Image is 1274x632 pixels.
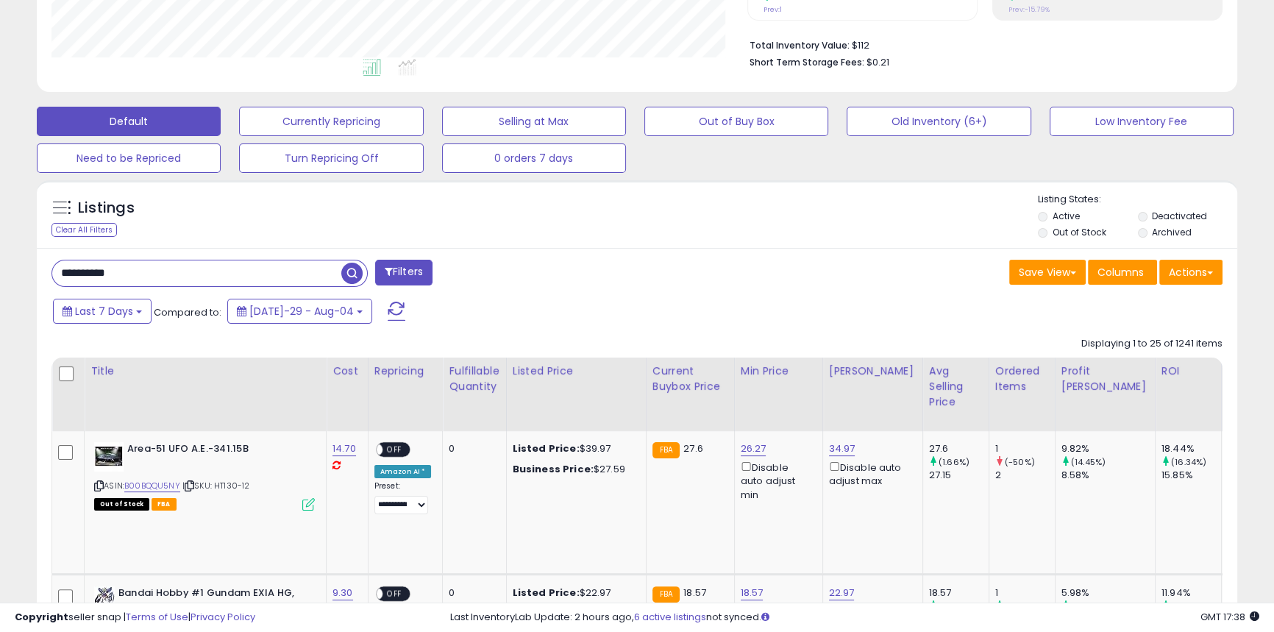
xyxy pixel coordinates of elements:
[15,611,255,625] div: seller snap | |
[929,469,989,482] div: 27.15
[741,459,811,502] div: Disable auto adjust min
[1171,456,1206,468] small: (16.34%)
[847,107,1031,136] button: Old Inventory (6+)
[75,304,133,319] span: Last 7 Days
[1061,442,1155,455] div: 9.82%
[53,299,152,324] button: Last 7 Days
[1161,442,1221,455] div: 18.44%
[1005,456,1035,468] small: (-50%)
[644,107,828,136] button: Out of Buy Box
[1152,210,1207,222] label: Deactivated
[152,498,177,511] span: FBA
[634,610,706,624] a: 6 active listings
[94,442,315,509] div: ASIN:
[449,363,499,394] div: Fulfillable Quantity
[1081,337,1223,351] div: Displaying 1 to 25 of 1241 items
[1200,610,1259,624] span: 2025-08-12 17:38 GMT
[227,299,372,324] button: [DATE]-29 - Aug-04
[126,610,188,624] a: Terms of Use
[1088,260,1157,285] button: Columns
[1050,107,1234,136] button: Low Inventory Fee
[750,35,1211,53] li: $112
[513,586,580,600] b: Listed Price:
[929,586,989,600] div: 18.57
[1008,5,1050,14] small: Prev: -15.79%
[78,198,135,219] h5: Listings
[741,586,764,600] a: 18.57
[94,442,124,472] img: 51i959UQmGL._SL40_.jpg
[450,611,1259,625] div: Last InventoryLab Update: 2 hours ago, not synced.
[51,223,117,237] div: Clear All Filters
[332,363,362,379] div: Cost
[741,441,766,456] a: 26.27
[1052,226,1106,238] label: Out of Stock
[1161,363,1215,379] div: ROI
[995,469,1055,482] div: 2
[513,463,635,476] div: $27.59
[866,55,889,69] span: $0.21
[191,610,255,624] a: Privacy Policy
[442,107,626,136] button: Selling at Max
[995,442,1055,455] div: 1
[764,5,782,14] small: Prev: 1
[154,305,221,319] span: Compared to:
[127,442,306,460] b: Area-51 UFO A.E.-341.15B
[829,459,911,488] div: Disable auto adjust max
[1161,469,1221,482] div: 15.85%
[741,363,816,379] div: Min Price
[1161,586,1221,600] div: 11.94%
[94,498,149,511] span: All listings that are currently out of stock and unavailable for purchase on Amazon
[15,610,68,624] strong: Copyright
[513,586,635,600] div: $22.97
[652,442,680,458] small: FBA
[1061,469,1155,482] div: 8.58%
[249,304,354,319] span: [DATE]-29 - Aug-04
[90,363,320,379] div: Title
[1038,193,1237,207] p: Listing States:
[1061,586,1155,600] div: 5.98%
[239,107,423,136] button: Currently Repricing
[652,363,728,394] div: Current Buybox Price
[332,441,356,456] a: 14.70
[449,586,494,600] div: 0
[513,363,640,379] div: Listed Price
[513,442,635,455] div: $39.97
[442,143,626,173] button: 0 orders 7 days
[1071,456,1106,468] small: (14.45%)
[1009,260,1086,285] button: Save View
[750,56,864,68] b: Short Term Storage Fees:
[124,480,180,492] a: B00BQQU5NY
[829,441,855,456] a: 34.97
[332,586,353,600] a: 9.30
[118,586,297,617] b: Bandai Hobby #1 Gundam EXIA HG, Bandai Double Zero Action Figure
[939,456,969,468] small: (1.66%)
[1152,226,1192,238] label: Archived
[929,363,983,410] div: Avg Selling Price
[374,363,437,379] div: Repricing
[652,586,680,603] small: FBA
[375,260,433,285] button: Filters
[829,586,855,600] a: 22.97
[182,480,250,491] span: | SKU: HT130-12
[1061,363,1149,394] div: Profit [PERSON_NAME]
[382,588,406,600] span: OFF
[37,143,221,173] button: Need to be Repriced
[382,444,406,456] span: OFF
[239,143,423,173] button: Turn Repricing Off
[1052,210,1079,222] label: Active
[513,462,594,476] b: Business Price:
[750,39,850,52] b: Total Inventory Value:
[94,586,115,616] img: 41wj6Vq2rYL._SL40_.jpg
[683,441,703,455] span: 27.6
[37,107,221,136] button: Default
[1159,260,1223,285] button: Actions
[995,586,1055,600] div: 1
[513,441,580,455] b: Listed Price:
[929,442,989,455] div: 27.6
[374,481,432,514] div: Preset:
[1097,265,1144,280] span: Columns
[449,442,494,455] div: 0
[829,363,917,379] div: [PERSON_NAME]
[995,363,1049,394] div: Ordered Items
[374,465,432,478] div: Amazon AI *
